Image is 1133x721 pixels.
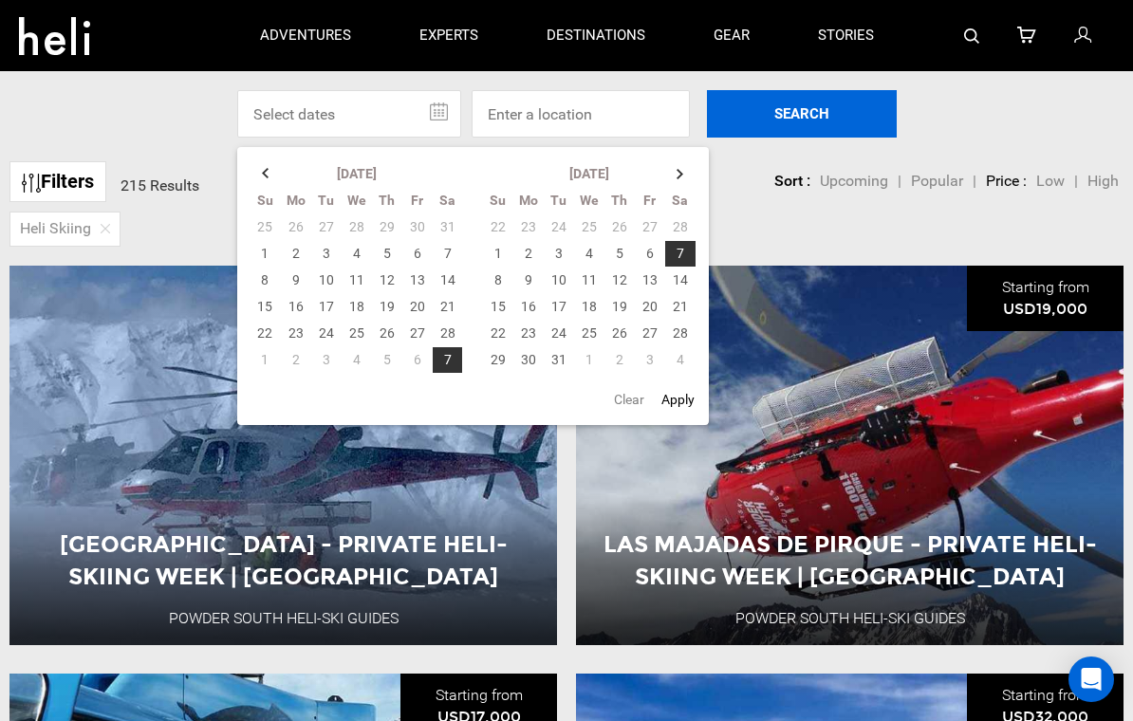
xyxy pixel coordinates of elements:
th: [DATE] [513,160,665,188]
img: close-icon.png [101,224,110,233]
span: 215 Results [121,176,199,194]
img: btn-icon.svg [22,174,41,193]
input: Select dates [237,90,461,138]
span: Low [1036,172,1065,190]
img: search-bar-icon.svg [964,28,979,44]
input: Enter a location [472,90,690,138]
a: Filters [9,161,106,202]
span: Popular [911,172,963,190]
p: adventures [260,26,351,46]
span: Heli Skiing [20,218,91,240]
th: [DATE] [281,160,433,188]
p: destinations [547,26,645,46]
li: | [1074,171,1078,193]
li: Price : [986,171,1027,193]
span: Upcoming [820,172,888,190]
li: | [973,171,976,193]
button: SEARCH [707,90,897,138]
p: experts [419,26,478,46]
li: | [898,171,901,193]
button: Clear [608,382,650,416]
div: Open Intercom Messenger [1068,656,1114,702]
button: Apply [656,382,700,416]
li: Sort : [774,171,810,193]
span: High [1087,172,1119,190]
